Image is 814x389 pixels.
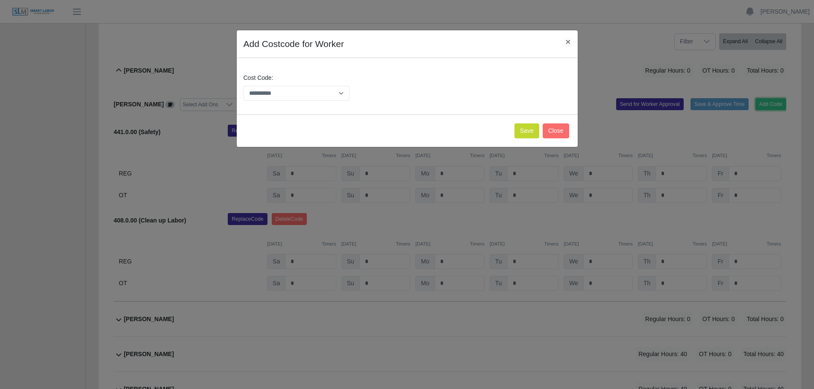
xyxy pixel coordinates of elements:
button: Close [558,30,577,53]
h4: Add Costcode for Worker [244,37,344,51]
label: Cost Code: [244,73,273,82]
span: × [565,37,570,47]
button: Close [543,123,569,138]
button: Save [514,123,539,138]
